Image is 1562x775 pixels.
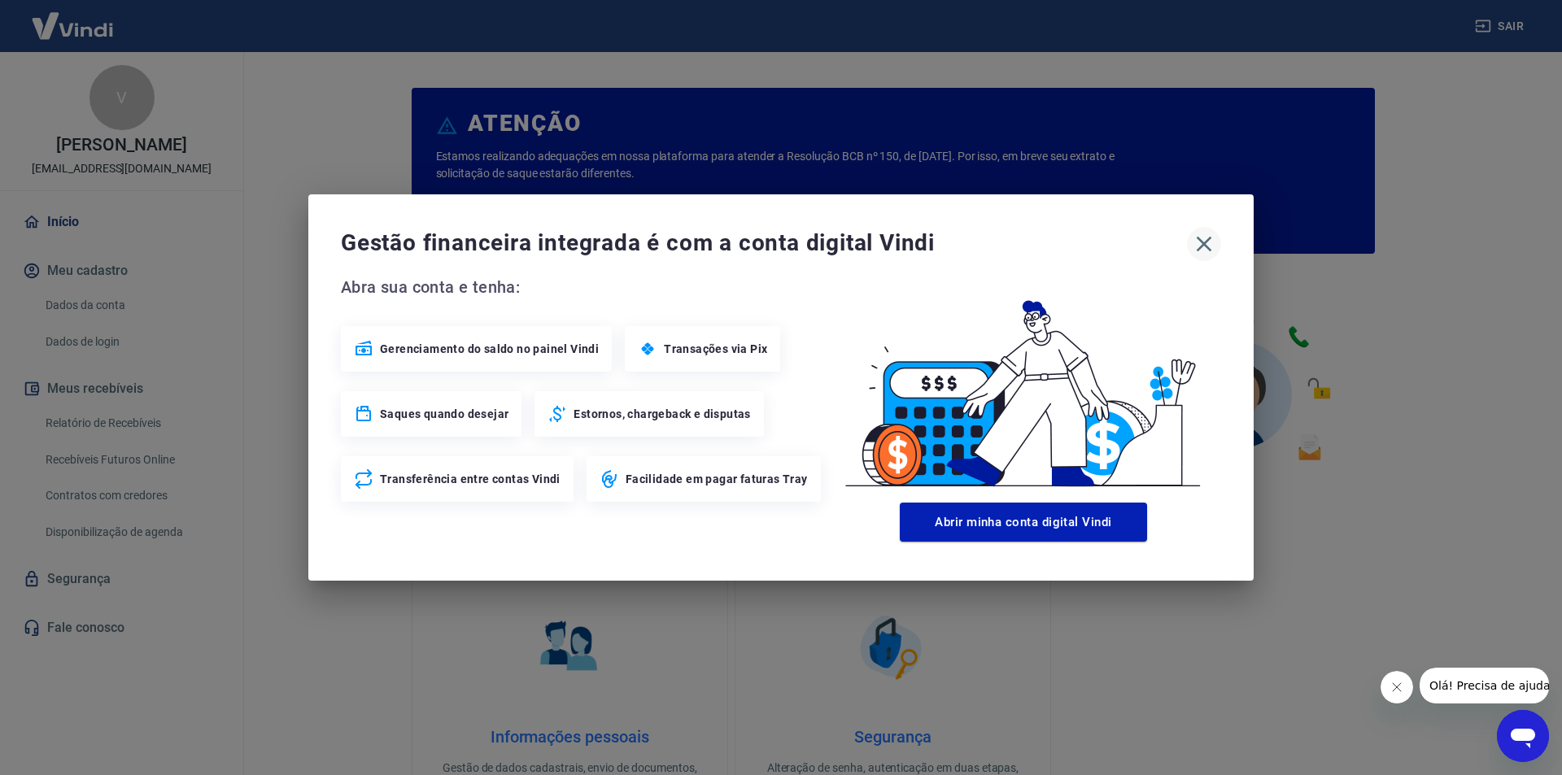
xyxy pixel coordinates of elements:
iframe: Mensagem da empresa [1420,668,1549,703]
span: Gestão financeira integrada é com a conta digital Vindi [341,227,1187,259]
span: Estornos, chargeback e disputas [574,406,750,422]
span: Transferência entre contas Vindi [380,471,561,487]
span: Transações via Pix [664,341,767,357]
span: Olá! Precisa de ajuda? [10,11,137,24]
button: Abrir minha conta digital Vindi [900,503,1147,542]
span: Facilidade em pagar faturas Tray [626,471,808,487]
span: Saques quando desejar [380,406,508,422]
span: Abra sua conta e tenha: [341,274,826,300]
span: Gerenciamento do saldo no painel Vindi [380,341,599,357]
iframe: Fechar mensagem [1381,671,1413,703]
img: Good Billing [826,274,1221,496]
iframe: Botão para abrir a janela de mensagens [1497,710,1549,762]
